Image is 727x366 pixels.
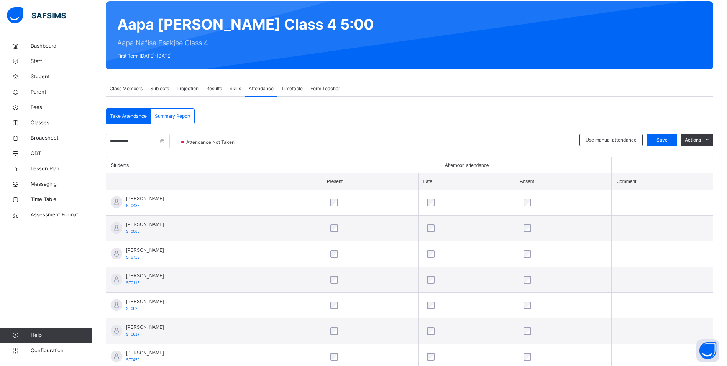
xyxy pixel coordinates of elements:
span: Parent [31,88,92,96]
span: Subjects [150,85,169,92]
span: Projection [177,85,199,92]
button: Open asap [696,339,719,362]
th: Present [322,173,418,190]
span: Classes [31,119,92,127]
span: Timetable [281,85,303,92]
span: CBT [31,150,92,157]
span: [PERSON_NAME] [126,350,164,356]
span: Broadsheet [31,134,92,142]
span: [PERSON_NAME] [126,324,164,331]
th: Students [106,157,322,173]
span: Take Attendance [110,113,147,120]
span: ST0617 [126,332,139,336]
span: [PERSON_NAME] [126,298,164,305]
span: Configuration [31,347,92,354]
span: [PERSON_NAME] [126,247,164,254]
span: Results [206,85,222,92]
span: ST0625 [126,307,139,311]
span: Use manual attendance [586,137,637,143]
span: Staff [31,58,92,65]
span: Attendance [249,85,274,92]
span: Attendance Not Taken [185,139,237,146]
span: Save [652,137,671,143]
span: ST0435 [126,204,139,208]
span: Form Teacher [310,85,340,92]
span: [PERSON_NAME] [126,272,164,279]
span: Time Table [31,196,92,203]
span: ST0722 [126,255,139,259]
span: Help [31,331,92,339]
span: Actions [685,137,701,143]
span: [PERSON_NAME] [126,221,164,228]
span: Dashboard [31,42,92,50]
span: Skills [230,85,241,92]
span: Student [31,73,92,81]
span: Class Members [110,85,143,92]
span: Fees [31,104,92,111]
span: Messaging [31,180,92,188]
span: ST0065 [126,229,139,234]
span: [PERSON_NAME] [126,195,164,202]
span: ST0459 [126,358,139,362]
th: Absent [515,173,612,190]
th: Late [418,173,515,190]
span: Afternoon attendance [445,162,489,169]
span: Assessment Format [31,211,92,219]
span: ST0116 [126,281,139,285]
span: Lesson Plan [31,165,92,173]
span: Summary Report [155,113,190,120]
th: Comment [612,173,713,190]
img: safsims [7,7,66,23]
